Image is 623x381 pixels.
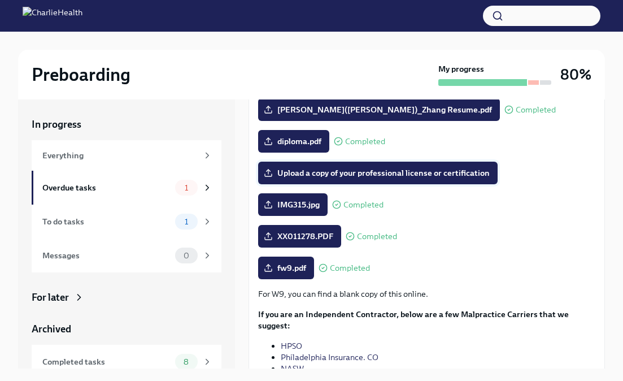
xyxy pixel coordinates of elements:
[32,291,221,304] a: For later
[258,288,595,300] p: For W9, you can find a blank copy of this online.
[357,232,397,241] span: Completed
[42,149,198,162] div: Everything
[42,215,171,228] div: To do tasks
[266,167,490,179] span: Upload a copy of your professional license or certification
[258,193,328,216] label: IMG315.jpg
[32,63,130,86] h2: Preboarding
[42,356,171,368] div: Completed tasks
[32,322,221,336] a: Archived
[343,201,384,209] span: Completed
[266,104,492,115] span: [PERSON_NAME]([PERSON_NAME])_Zhang Resume.pdf
[281,363,304,374] a: NASW
[32,118,221,131] a: In progress
[258,257,314,279] label: fw9.pdf
[266,199,320,210] span: IMG315.jpg
[32,140,221,171] a: Everything
[42,181,171,194] div: Overdue tasks
[560,64,591,85] h3: 80%
[178,184,195,192] span: 1
[258,162,498,184] label: Upload a copy of your professional license or certification
[330,264,370,272] span: Completed
[438,63,484,75] strong: My progress
[32,171,221,205] a: Overdue tasks1
[178,218,195,226] span: 1
[177,252,196,260] span: 0
[281,341,302,351] a: HPSO
[258,98,500,121] label: [PERSON_NAME]([PERSON_NAME])_Zhang Resume.pdf
[32,239,221,272] a: Messages0
[32,205,221,239] a: To do tasks1
[345,137,385,146] span: Completed
[23,7,82,25] img: CharlieHealth
[258,225,341,248] label: XX011278.PDF
[266,136,321,147] span: diploma.pdf
[42,249,171,262] div: Messages
[32,291,69,304] div: For later
[258,309,569,331] strong: If you are an Independent Contractor, below are a few Malpractice Carriers that we suggest:
[281,352,378,362] a: Philadelphia Insurance. CO
[516,106,556,114] span: Completed
[266,231,333,242] span: XX011278.PDF
[177,358,195,366] span: 8
[258,130,329,153] label: diploma.pdf
[32,345,221,379] a: Completed tasks8
[266,262,306,274] span: fw9.pdf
